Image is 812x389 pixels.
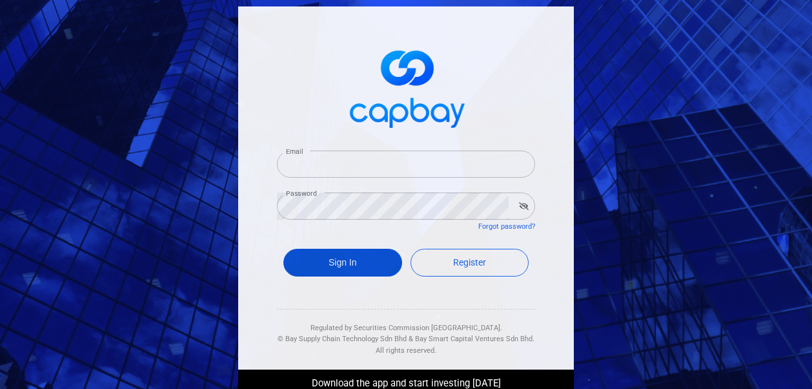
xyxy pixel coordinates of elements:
img: logo [341,39,471,135]
a: Forgot password? [478,222,535,231]
span: Register [453,257,486,268]
a: Register [411,249,529,277]
span: Bay Smart Capital Ventures Sdn Bhd. [415,335,534,343]
button: Sign In [283,249,402,277]
span: © Bay Supply Chain Technology Sdn Bhd [278,335,407,343]
label: Email [286,147,303,156]
div: Regulated by Securities Commission [GEOGRAPHIC_DATA]. & All rights reserved. [277,310,535,357]
label: Password [286,189,317,198]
